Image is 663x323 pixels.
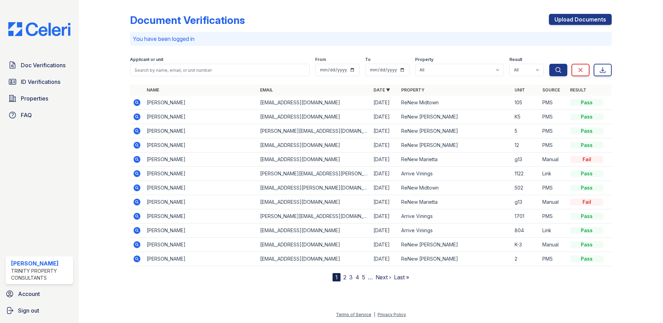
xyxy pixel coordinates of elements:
td: [DATE] [371,167,398,181]
a: Last » [394,274,409,281]
td: [PERSON_NAME] [144,152,257,167]
div: Fail [570,199,603,206]
td: 804 [512,224,540,238]
td: Arrive Vinings [398,224,512,238]
div: Trinity Property Consultants [11,268,70,281]
a: Terms of Service [336,312,371,317]
td: PMS [540,209,567,224]
a: Name [147,87,159,93]
td: [PERSON_NAME] [144,167,257,181]
a: Doc Verifications [6,58,73,72]
td: Arrive Vinings [398,167,512,181]
p: You have been logged in [133,35,609,43]
div: Pass [570,170,603,177]
label: Result [509,57,522,62]
td: PMS [540,181,567,195]
td: ReNew [PERSON_NAME] [398,252,512,266]
td: ReNew [PERSON_NAME] [398,110,512,124]
span: … [368,273,373,281]
a: Source [542,87,560,93]
td: PMS [540,138,567,152]
label: Property [415,57,433,62]
a: 4 [355,274,359,281]
td: [PERSON_NAME] [144,224,257,238]
a: Privacy Policy [378,312,406,317]
td: [PERSON_NAME] [144,181,257,195]
td: [PERSON_NAME][EMAIL_ADDRESS][PERSON_NAME][DOMAIN_NAME] [257,167,371,181]
td: [DATE] [371,181,398,195]
span: Doc Verifications [21,61,66,69]
td: 5 [512,124,540,138]
td: [DATE] [371,96,398,110]
td: ReNew Marietta [398,195,512,209]
img: CE_Logo_Blue-a8612792a0a2168367f1c8372b55b34899dd931a85d93a1a3d3e32e68fde9ad4.png [3,22,76,36]
div: Pass [570,99,603,106]
a: Date ▼ [373,87,390,93]
div: | [374,312,375,317]
td: [PERSON_NAME][EMAIL_ADDRESS][DOMAIN_NAME] [257,124,371,138]
td: [DATE] [371,224,398,238]
td: Manual [540,195,567,209]
a: 5 [362,274,365,281]
div: Pass [570,227,603,234]
a: Email [260,87,273,93]
label: To [365,57,371,62]
span: FAQ [21,111,32,119]
a: FAQ [6,108,73,122]
span: Sign out [18,306,39,315]
td: PMS [540,110,567,124]
a: Next › [376,274,391,281]
div: [PERSON_NAME] [11,259,70,268]
a: Property [401,87,424,93]
td: 502 [512,181,540,195]
td: [DATE] [371,252,398,266]
a: Unit [515,87,525,93]
td: ReNew Marietta [398,152,512,167]
td: g13 [512,152,540,167]
td: [DATE] [371,124,398,138]
label: Applicant or unit [130,57,163,62]
td: PMS [540,124,567,138]
td: PMS [540,96,567,110]
td: [PERSON_NAME] [144,195,257,209]
td: [PERSON_NAME] [144,124,257,138]
input: Search by name, email, or unit number [130,64,310,76]
td: [EMAIL_ADDRESS][DOMAIN_NAME] [257,238,371,252]
td: [EMAIL_ADDRESS][DOMAIN_NAME] [257,195,371,209]
td: [DATE] [371,138,398,152]
td: ReNew [PERSON_NAME] [398,238,512,252]
td: [DATE] [371,209,398,224]
div: Pass [570,184,603,191]
td: [EMAIL_ADDRESS][DOMAIN_NAME] [257,152,371,167]
a: ID Verifications [6,75,73,89]
div: Document Verifications [130,14,245,26]
td: [EMAIL_ADDRESS][DOMAIN_NAME] [257,224,371,238]
td: Manual [540,238,567,252]
td: K5 [512,110,540,124]
td: [PERSON_NAME] [144,138,257,152]
td: ReNew Midtown [398,181,512,195]
td: [PERSON_NAME] [144,238,257,252]
span: Properties [21,94,48,103]
td: [EMAIL_ADDRESS][DOMAIN_NAME] [257,138,371,152]
label: From [315,57,326,62]
td: [DATE] [371,238,398,252]
a: 3 [349,274,353,281]
td: 1122 [512,167,540,181]
td: [PERSON_NAME][EMAIL_ADDRESS][DOMAIN_NAME] [257,209,371,224]
td: [DATE] [371,110,398,124]
td: ReNew [PERSON_NAME] [398,138,512,152]
div: 1 [333,273,341,281]
td: [PERSON_NAME] [144,209,257,224]
a: Result [570,87,586,93]
td: [EMAIL_ADDRESS][DOMAIN_NAME] [257,252,371,266]
a: Properties [6,91,73,105]
td: 2 [512,252,540,266]
td: Arrive Vinings [398,209,512,224]
td: [EMAIL_ADDRESS][DOMAIN_NAME] [257,96,371,110]
a: Upload Documents [549,14,612,25]
div: Pass [570,113,603,120]
td: [PERSON_NAME] [144,252,257,266]
span: Account [18,290,40,298]
button: Sign out [3,304,76,317]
